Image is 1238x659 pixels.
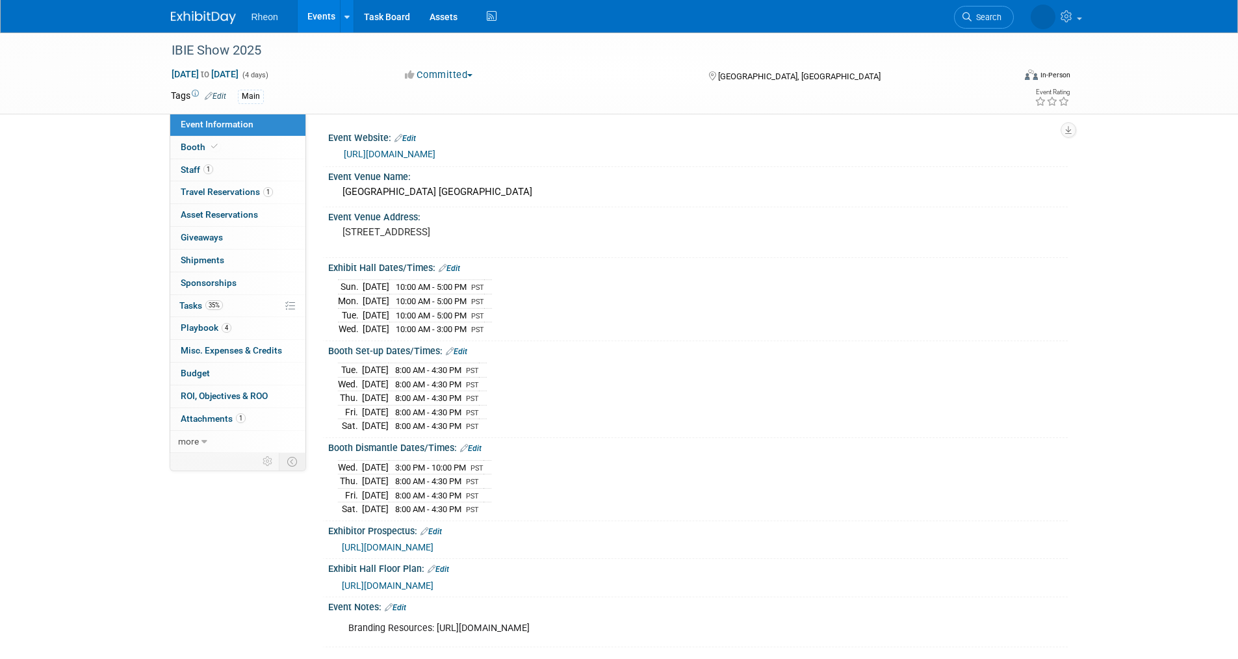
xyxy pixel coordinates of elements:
span: 10:00 AM - 3:00 PM [396,324,467,334]
td: [DATE] [362,391,389,406]
div: Event Rating [1035,89,1070,96]
div: Main [238,90,264,103]
span: Event Information [181,119,253,129]
span: PST [466,506,479,514]
span: 10:00 AM - 5:00 PM [396,282,467,292]
td: [DATE] [362,363,389,378]
span: 8:00 AM - 4:30 PM [395,421,461,431]
td: [DATE] [363,294,389,309]
td: [DATE] [362,502,389,516]
td: [DATE] [363,322,389,336]
span: Sponsorships [181,278,237,288]
a: ROI, Objectives & ROO [170,385,305,407]
td: Sat. [338,502,362,516]
td: Mon. [338,294,363,309]
div: [GEOGRAPHIC_DATA] [GEOGRAPHIC_DATA] [338,182,1058,202]
div: Booth Dismantle Dates/Times: [328,438,1068,455]
a: Asset Reservations [170,204,305,226]
span: 8:00 AM - 4:30 PM [395,380,461,389]
div: Event Website: [328,128,1068,145]
span: ROI, Objectives & ROO [181,391,268,401]
span: PST [471,312,484,320]
span: Travel Reservations [181,187,273,197]
td: Toggle Event Tabs [279,453,305,470]
span: Asset Reservations [181,209,258,220]
div: Branding Resources: [URL][DOMAIN_NAME] [339,615,925,641]
span: PST [466,478,479,486]
span: 3:00 PM - 10:00 PM [395,463,466,472]
a: Travel Reservations1 [170,181,305,203]
a: Search [954,6,1014,29]
td: Thu. [338,391,362,406]
span: 1 [263,187,273,197]
a: Edit [385,603,406,612]
span: PST [466,492,479,500]
span: 1 [203,164,213,174]
a: Giveaways [170,227,305,249]
span: (4 days) [241,71,268,79]
a: [URL][DOMAIN_NAME] [344,149,435,159]
span: 10:00 AM - 5:00 PM [396,296,467,306]
span: PST [466,381,479,389]
td: [DATE] [362,460,389,474]
span: Attachments [181,413,246,424]
span: 4 [222,323,231,333]
a: Shipments [170,250,305,272]
span: PST [466,394,479,403]
td: Wed. [338,460,362,474]
div: Event Format [937,68,1071,87]
a: Edit [205,92,226,101]
td: Sun. [338,280,363,294]
span: Booth [181,142,220,152]
a: Budget [170,363,305,385]
div: Exhibitor Prospectus: [328,521,1068,538]
a: Misc. Expenses & Credits [170,340,305,362]
a: Edit [420,527,442,536]
span: Tasks [179,300,223,311]
span: PST [471,464,484,472]
div: Event Venue Address: [328,207,1068,224]
td: Tue. [338,308,363,322]
td: Sat. [338,419,362,433]
span: [URL][DOMAIN_NAME] [342,542,433,552]
td: [DATE] [363,280,389,294]
span: Giveaways [181,232,223,242]
td: [DATE] [362,377,389,391]
span: Search [972,12,1001,22]
span: PST [466,367,479,375]
span: 8:00 AM - 4:30 PM [395,407,461,417]
span: [GEOGRAPHIC_DATA], [GEOGRAPHIC_DATA] [718,71,881,81]
div: Event Notes: [328,597,1068,614]
span: 8:00 AM - 4:30 PM [395,491,461,500]
div: IBIE Show 2025 [167,39,994,62]
a: Edit [428,565,449,574]
span: 8:00 AM - 4:30 PM [395,393,461,403]
span: PST [466,422,479,431]
div: In-Person [1040,70,1070,80]
span: 8:00 AM - 4:30 PM [395,476,461,486]
span: Misc. Expenses & Credits [181,345,282,355]
img: ExhibitDay [171,11,236,24]
div: Exhibit Hall Dates/Times: [328,258,1068,275]
span: Playbook [181,322,231,333]
a: Tasks35% [170,295,305,317]
a: Edit [394,134,416,143]
span: PST [466,409,479,417]
span: 1 [236,413,246,423]
a: Event Information [170,114,305,136]
a: Booth [170,136,305,159]
a: Playbook4 [170,317,305,339]
td: Wed. [338,377,362,391]
td: Personalize Event Tab Strip [257,453,279,470]
a: Attachments1 [170,408,305,430]
a: Edit [446,347,467,356]
span: PST [471,283,484,292]
a: Sponsorships [170,272,305,294]
div: Exhibit Hall Floor Plan: [328,559,1068,576]
td: [DATE] [362,419,389,433]
span: Budget [181,368,210,378]
span: [DATE] [DATE] [171,68,239,80]
a: [URL][DOMAIN_NAME] [342,580,433,591]
span: PST [471,326,484,334]
button: Committed [400,68,478,82]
